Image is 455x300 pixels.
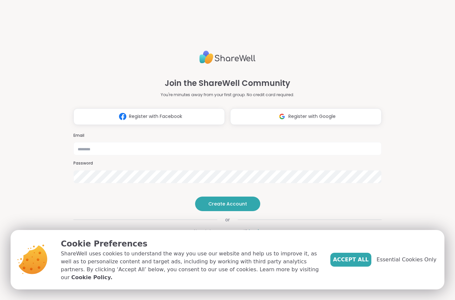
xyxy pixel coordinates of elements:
p: ShareWell uses cookies to understand the way you use our website and help us to improve it, as we... [61,250,320,281]
h1: Join the ShareWell Community [165,77,290,89]
img: ShareWell Logo [199,48,256,67]
a: Log in [249,228,262,234]
span: Already have an account? [193,228,247,234]
p: You're minutes away from your first group. No credit card required. [161,92,294,98]
span: Accept All [333,256,369,264]
span: Create Account [208,201,247,207]
span: Essential Cookies Only [377,256,436,264]
span: or [217,216,238,223]
img: ShareWell Logomark [116,110,129,123]
button: Accept All [330,253,371,267]
p: Cookie Preferences [61,238,320,250]
h3: Password [73,161,381,166]
button: Register with Google [230,108,382,125]
h3: Email [73,133,381,138]
span: Register with Google [288,113,336,120]
img: ShareWell Logomark [276,110,288,123]
button: Register with Facebook [73,108,225,125]
span: Register with Facebook [129,113,182,120]
a: Cookie Policy. [71,274,112,281]
button: Create Account [195,197,260,211]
